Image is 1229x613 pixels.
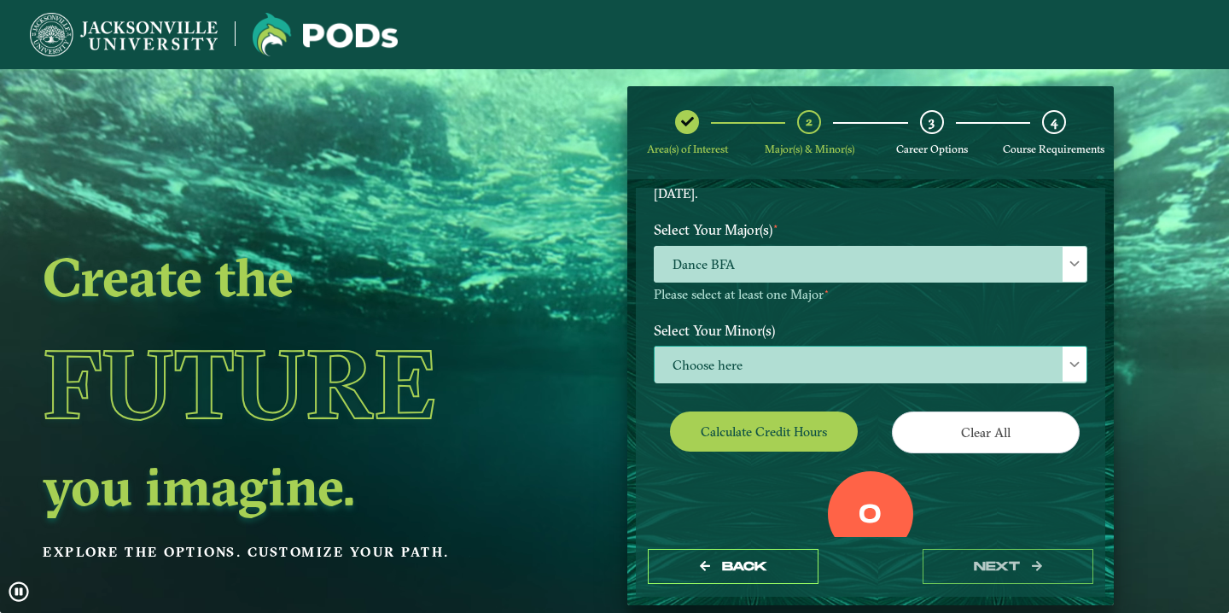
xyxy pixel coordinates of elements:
[43,462,510,510] h2: you imagine.
[43,253,510,301] h2: Create the
[30,13,218,56] img: Jacksonville University logo
[896,143,968,155] span: Career Options
[929,114,935,130] span: 3
[772,219,779,232] sup: ⋆
[923,549,1093,584] button: next
[655,247,1086,283] span: Dance BFA
[654,287,1087,303] p: Please select at least one Major
[43,540,510,565] p: Explore the options. Customize your path.
[655,347,1086,383] span: Choose here
[722,559,767,574] span: Back
[670,412,858,452] button: Calculate credit hours
[1003,143,1104,155] span: Course Requirements
[43,306,510,462] h1: Future
[647,143,728,155] span: Area(s) of Interest
[892,412,1080,453] button: Clear All
[648,549,818,584] button: Back
[253,13,398,56] img: Jacksonville University logo
[1051,114,1057,130] span: 4
[859,499,882,532] label: 0
[641,214,1100,246] label: Select Your Major(s)
[641,315,1100,347] label: Select Your Minor(s)
[824,285,830,297] sup: ⋆
[765,143,854,155] span: Major(s) & Minor(s)
[806,114,813,130] span: 2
